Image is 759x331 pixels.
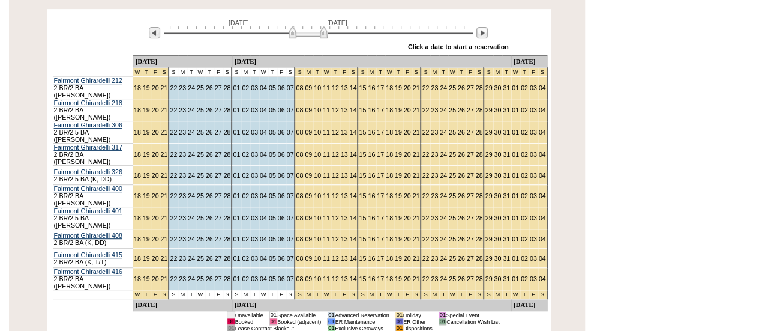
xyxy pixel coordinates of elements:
[287,172,294,179] a: 07
[260,106,267,114] a: 04
[404,106,411,114] a: 20
[134,214,141,222] a: 18
[170,106,177,114] a: 22
[251,151,258,158] a: 03
[233,84,240,91] a: 01
[305,151,312,158] a: 09
[323,151,330,158] a: 11
[512,172,519,179] a: 01
[215,151,222,158] a: 27
[449,151,456,158] a: 25
[242,106,249,114] a: 02
[413,129,420,136] a: 21
[161,129,168,136] a: 21
[278,151,285,158] a: 06
[503,129,510,136] a: 31
[368,172,375,179] a: 16
[206,129,213,136] a: 26
[305,84,312,91] a: 09
[260,192,267,199] a: 04
[206,172,213,179] a: 26
[368,192,375,199] a: 16
[251,214,258,222] a: 03
[251,106,258,114] a: 03
[341,192,348,199] a: 13
[260,84,267,91] a: 04
[224,84,231,91] a: 28
[179,84,186,91] a: 23
[206,84,213,91] a: 26
[161,106,168,114] a: 21
[431,192,438,199] a: 23
[467,172,474,179] a: 27
[54,99,122,106] a: Fairmont Ghirardelli 218
[161,172,168,179] a: 21
[54,168,122,175] a: Fairmont Ghirardelli 326
[368,84,375,91] a: 16
[386,84,393,91] a: 18
[341,129,348,136] a: 13
[269,172,276,179] a: 05
[350,151,357,158] a: 14
[359,106,366,114] a: 15
[440,151,447,158] a: 24
[242,84,249,91] a: 02
[377,106,384,114] a: 17
[359,192,366,199] a: 15
[512,106,519,114] a: 01
[224,214,231,222] a: 28
[395,129,402,136] a: 19
[323,84,330,91] a: 11
[341,106,348,114] a: 13
[395,192,402,199] a: 19
[476,172,483,179] a: 28
[143,106,150,114] a: 19
[431,84,438,91] a: 23
[368,106,375,114] a: 16
[143,172,150,179] a: 19
[539,84,546,91] a: 04
[215,84,222,91] a: 27
[269,192,276,199] a: 05
[54,185,122,192] a: Fairmont Ghirardelli 400
[188,192,195,199] a: 24
[188,129,195,136] a: 24
[188,84,195,91] a: 24
[476,151,483,158] a: 28
[305,106,312,114] a: 09
[179,129,186,136] a: 23
[278,172,285,179] a: 06
[179,106,186,114] a: 23
[494,192,501,199] a: 30
[377,151,384,158] a: 17
[152,151,159,158] a: 20
[476,192,483,199] a: 28
[332,151,339,158] a: 12
[530,172,537,179] a: 03
[54,121,122,129] a: Fairmont Ghirardelli 306
[449,172,456,179] a: 25
[521,106,528,114] a: 02
[485,84,492,91] a: 29
[350,84,357,91] a: 14
[206,106,213,114] a: 26
[170,192,177,199] a: 22
[323,172,330,179] a: 11
[134,129,141,136] a: 18
[287,84,294,91] a: 07
[197,214,204,222] a: 25
[521,129,528,136] a: 02
[521,172,528,179] a: 02
[503,106,510,114] a: 31
[332,192,339,199] a: 12
[494,106,501,114] a: 30
[260,129,267,136] a: 04
[287,129,294,136] a: 07
[260,172,267,179] a: 04
[161,214,168,222] a: 21
[224,129,231,136] a: 28
[134,192,141,199] a: 18
[467,129,474,136] a: 27
[215,214,222,222] a: 27
[476,129,483,136] a: 28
